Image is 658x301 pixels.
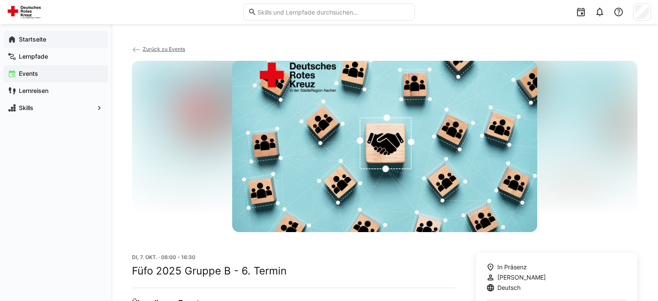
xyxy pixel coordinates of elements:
[257,8,410,16] input: Skills und Lernpfade durchsuchen…
[132,265,455,277] h2: Füfo 2025 Gruppe B - 6. Termin
[132,46,185,52] a: Zurück zu Events
[497,263,527,271] span: In Präsenz
[132,254,195,260] span: Di, 7. Okt. · 08:00 - 16:30
[143,46,185,52] span: Zurück zu Events
[497,273,546,282] span: [PERSON_NAME]
[497,283,520,292] span: Deutsch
